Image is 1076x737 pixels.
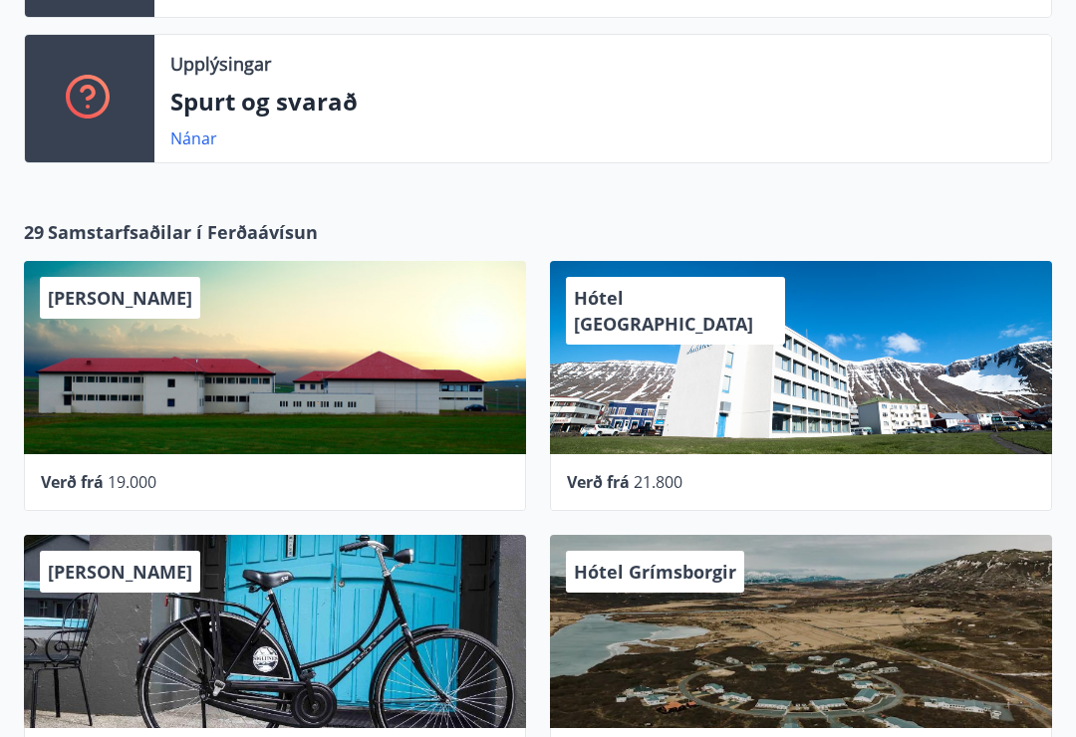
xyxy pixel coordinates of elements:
[108,471,156,493] span: 19.000
[574,286,753,336] span: Hótel [GEOGRAPHIC_DATA]
[170,85,1035,119] p: Spurt og svarað
[574,560,736,584] span: Hótel Grímsborgir
[48,560,192,584] span: [PERSON_NAME]
[170,51,271,77] p: Upplýsingar
[48,286,192,310] span: [PERSON_NAME]
[634,471,682,493] span: 21.800
[170,127,217,149] a: Nánar
[567,471,630,493] span: Verð frá
[41,471,104,493] span: Verð frá
[24,219,44,245] span: 29
[48,219,318,245] span: Samstarfsaðilar í Ferðaávísun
